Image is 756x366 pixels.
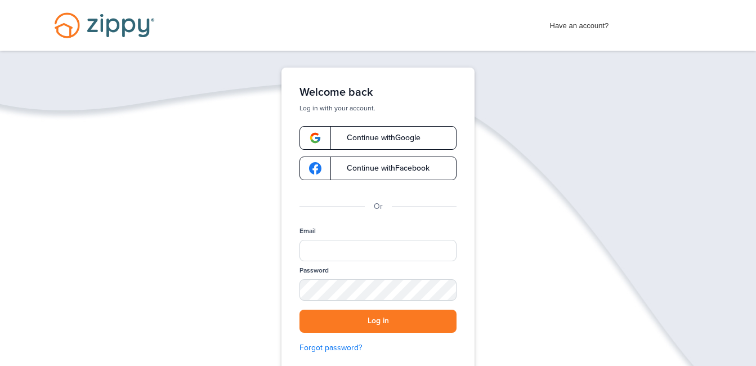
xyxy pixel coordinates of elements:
[299,342,457,354] a: Forgot password?
[374,200,383,213] p: Or
[335,134,421,142] span: Continue with Google
[299,104,457,113] p: Log in with your account.
[335,164,430,172] span: Continue with Facebook
[550,14,609,32] span: Have an account?
[299,226,316,236] label: Email
[299,240,457,261] input: Email
[299,86,457,99] h1: Welcome back
[299,157,457,180] a: google-logoContinue withFacebook
[299,126,457,150] a: google-logoContinue withGoogle
[299,279,457,301] input: Password
[299,266,329,275] label: Password
[309,132,321,144] img: google-logo
[299,310,457,333] button: Log in
[309,162,321,175] img: google-logo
